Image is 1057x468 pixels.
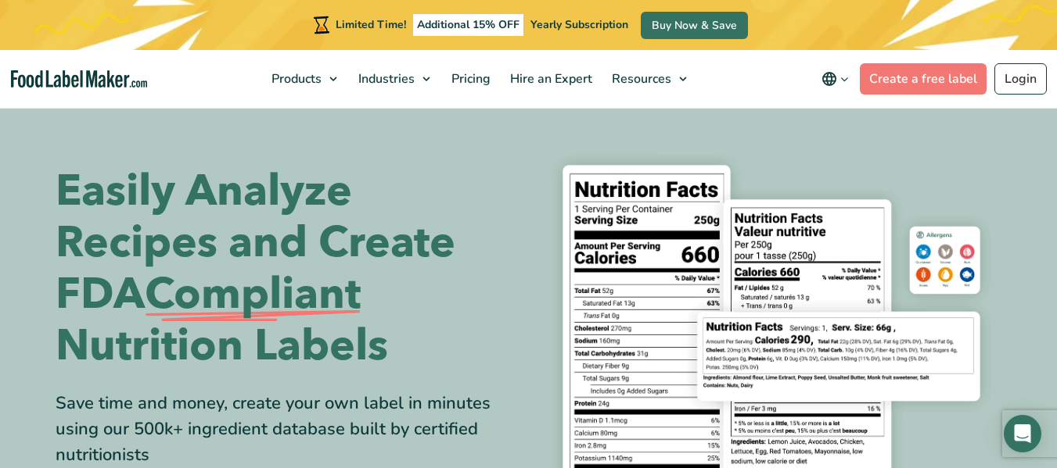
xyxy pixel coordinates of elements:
[1004,415,1041,452] div: Open Intercom Messenger
[530,17,628,32] span: Yearly Subscription
[56,391,517,468] div: Save time and money, create your own label in minutes using our 500k+ ingredient database built b...
[505,70,594,88] span: Hire an Expert
[267,70,323,88] span: Products
[442,50,497,108] a: Pricing
[56,166,517,372] h1: Easily Analyze Recipes and Create FDA Nutrition Labels
[641,12,748,39] a: Buy Now & Save
[349,50,438,108] a: Industries
[336,17,406,32] span: Limited Time!
[607,70,673,88] span: Resources
[447,70,492,88] span: Pricing
[501,50,599,108] a: Hire an Expert
[145,269,361,320] span: Compliant
[860,63,987,95] a: Create a free label
[994,63,1047,95] a: Login
[354,70,416,88] span: Industries
[602,50,695,108] a: Resources
[413,14,523,36] span: Additional 15% OFF
[262,50,345,108] a: Products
